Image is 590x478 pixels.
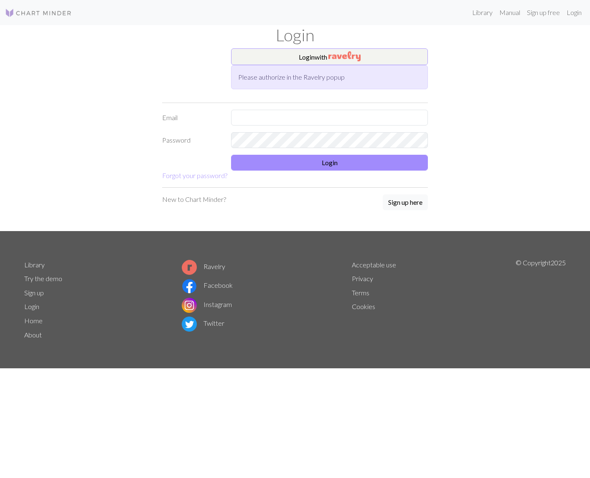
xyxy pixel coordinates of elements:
[24,289,44,297] a: Sign up
[516,258,566,342] p: © Copyright 2025
[24,274,62,282] a: Try the demo
[182,300,232,308] a: Instagram
[157,110,226,126] label: Email
[383,194,428,211] a: Sign up here
[182,279,197,294] img: Facebook logo
[352,289,369,297] a: Terms
[182,262,225,270] a: Ravelry
[496,4,524,21] a: Manual
[182,298,197,313] img: Instagram logo
[5,8,72,18] img: Logo
[24,331,42,339] a: About
[182,260,197,275] img: Ravelry logo
[157,132,226,148] label: Password
[162,171,227,179] a: Forgot your password?
[563,4,585,21] a: Login
[524,4,563,21] a: Sign up free
[231,155,428,171] button: Login
[182,319,224,327] a: Twitter
[383,194,428,210] button: Sign up here
[469,4,496,21] a: Library
[24,261,45,269] a: Library
[24,302,39,310] a: Login
[19,25,571,45] h1: Login
[231,48,428,65] button: Loginwith
[352,261,396,269] a: Acceptable use
[231,65,428,89] div: Please authorize in the Ravelry popup
[352,302,375,310] a: Cookies
[182,317,197,332] img: Twitter logo
[162,194,226,204] p: New to Chart Minder?
[328,51,361,61] img: Ravelry
[24,317,43,325] a: Home
[182,281,233,289] a: Facebook
[352,274,373,282] a: Privacy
